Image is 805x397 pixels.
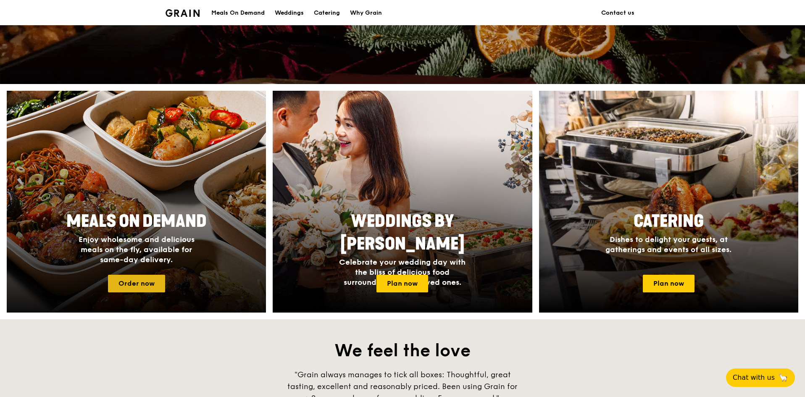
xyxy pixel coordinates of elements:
[270,0,309,26] a: Weddings
[733,373,775,383] span: Chat with us
[79,235,195,264] span: Enjoy wholesome and delicious meals on the fly, available for same-day delivery.
[350,0,382,26] div: Why Grain
[273,91,532,313] img: weddings-card.4f3003b8.jpg
[539,91,798,313] a: CateringDishes to delight your guests, at gatherings and events of all sizes.Plan now
[340,211,465,254] span: Weddings by [PERSON_NAME]
[726,368,795,387] button: Chat with us🦙
[309,0,345,26] a: Catering
[66,211,207,231] span: Meals On Demand
[166,9,200,17] img: Grain
[345,0,387,26] a: Why Grain
[778,373,788,383] span: 🦙
[211,0,265,26] div: Meals On Demand
[7,91,266,313] a: Meals On DemandEnjoy wholesome and delicious meals on the fly, available for same-day delivery.Or...
[339,258,466,287] span: Celebrate your wedding day with the bliss of delicious food surrounded by your loved ones.
[108,275,165,292] a: Order now
[275,0,304,26] div: Weddings
[376,275,428,292] a: Plan now
[605,235,731,254] span: Dishes to delight your guests, at gatherings and events of all sizes.
[643,275,695,292] a: Plan now
[634,211,704,231] span: Catering
[596,0,639,26] a: Contact us
[273,91,532,313] a: Weddings by [PERSON_NAME]Celebrate your wedding day with the bliss of delicious food surrounded b...
[539,91,798,313] img: catering-card.e1cfaf3e.jpg
[314,0,340,26] div: Catering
